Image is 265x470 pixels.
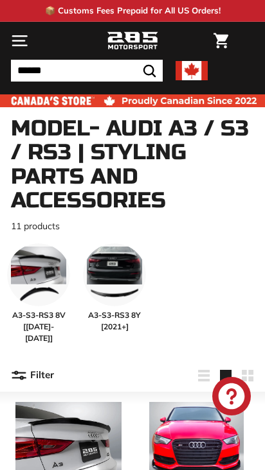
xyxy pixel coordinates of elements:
h1: Model- Audi A3 / S3 / RS3 | Styling Parts and Accessories [11,117,254,213]
a: A3-S3-RS3 8V [[DATE]-[DATE]] [7,243,70,344]
p: 11 products [11,220,254,233]
span: A3-S3-RS3 8V [[DATE]-[DATE]] [7,309,70,344]
a: Cart [207,22,235,59]
inbox-online-store-chat: Shopify online store chat [208,377,255,419]
img: Logo_285_Motorsport_areodynamics_components [107,30,158,52]
button: Filter [11,360,54,391]
input: Search [11,60,163,82]
span: A3-S3-RS3 8Y [2021+] [83,309,146,333]
a: A3-S3-RS3 8Y [2021+] [83,243,146,344]
p: 📦 Customs Fees Prepaid for All US Orders! [45,4,221,17]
